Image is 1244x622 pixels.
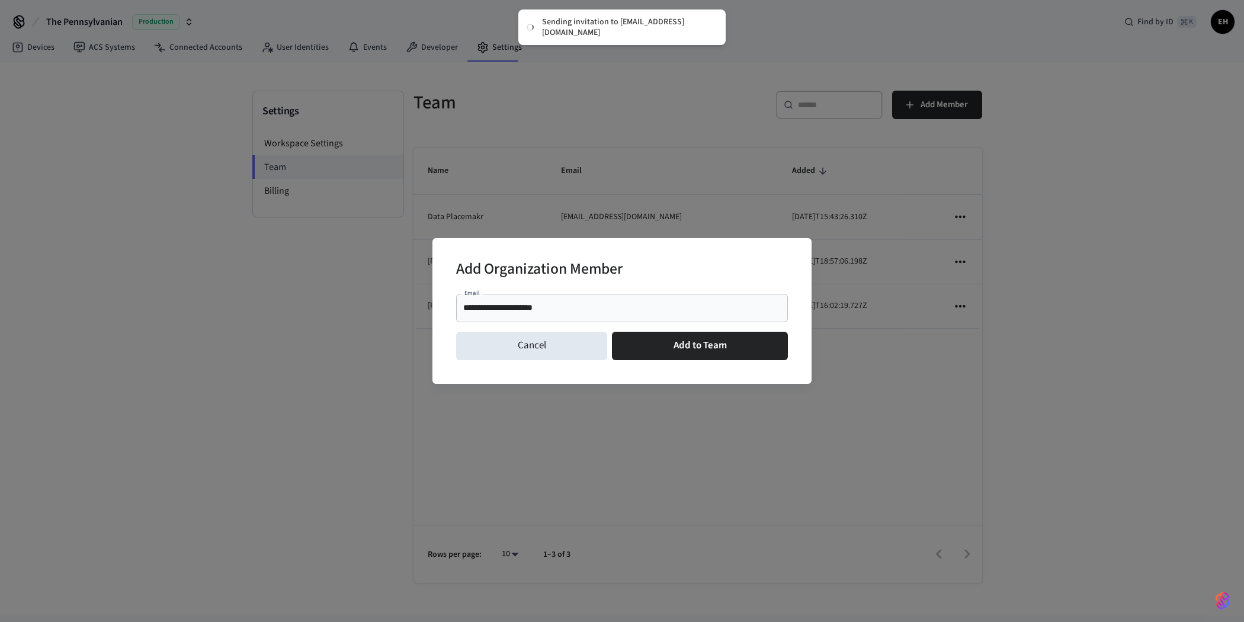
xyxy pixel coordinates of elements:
h2: Add Organization Member [456,252,623,288]
div: Sending invitation to [EMAIL_ADDRESS][DOMAIN_NAME] [542,17,714,38]
img: SeamLogoGradient.69752ec5.svg [1216,591,1230,610]
button: Cancel [456,332,607,360]
label: Email [464,288,480,297]
button: Add to Team [612,332,788,360]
